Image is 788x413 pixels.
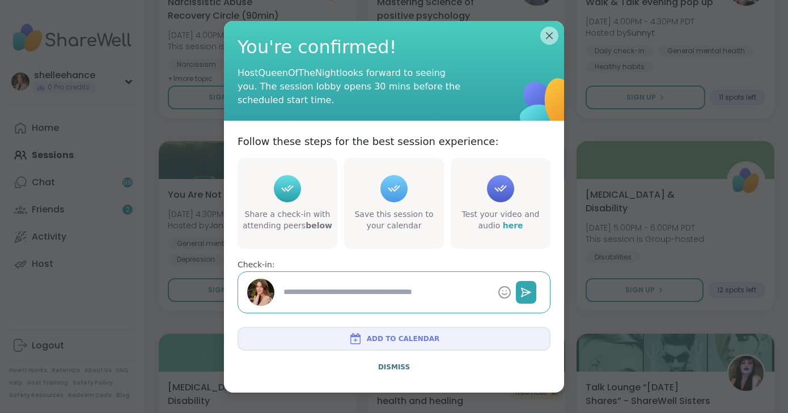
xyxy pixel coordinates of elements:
[238,260,275,269] span: Check-in:
[238,35,550,60] span: You're confirmed!
[247,279,274,306] img: shelleehance
[378,363,410,371] span: Dismiss
[240,209,335,231] div: Share a check-in with attending peers
[453,209,548,231] div: Test your video and audio
[238,327,550,351] button: Add to Calendar
[367,334,439,344] span: Add to Calendar
[488,46,608,165] img: ShareWell Logomark
[238,355,550,379] button: Dismiss
[306,221,332,230] b: below
[346,209,442,231] div: Save this session to your calendar
[503,221,523,230] a: here
[238,66,464,107] div: Host QueenOfTheNight looks forward to seeing you. The session lobby opens 30 mins before the sche...
[238,134,499,148] p: Follow these steps for the best session experience:
[349,332,362,346] img: ShareWell Logomark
